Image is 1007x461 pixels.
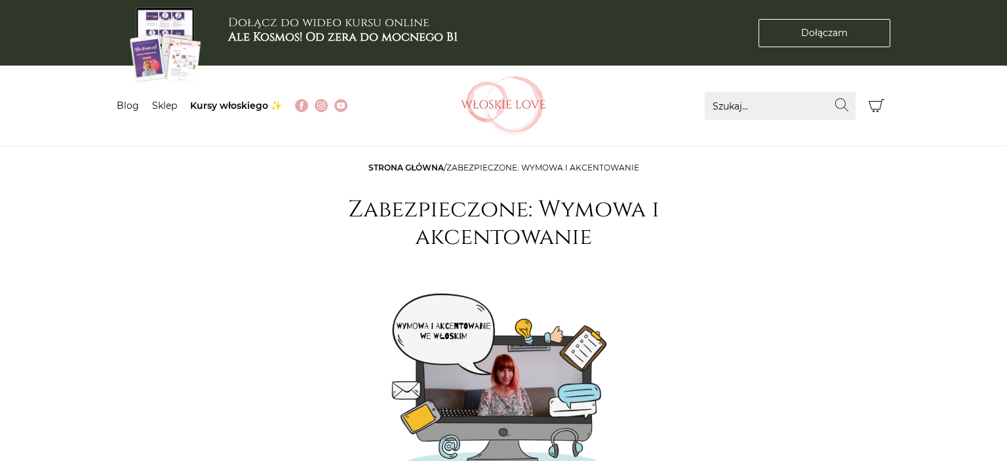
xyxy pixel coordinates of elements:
[862,92,890,120] button: Koszyk
[190,100,282,111] a: Kursy włoskiego ✨
[368,163,639,172] span: /
[759,19,890,47] a: Dołączam
[461,76,546,135] img: Włoskielove
[117,100,139,111] a: Blog
[446,163,639,172] span: Zabezpieczone: Wymowa i akcentowanie
[152,100,177,111] a: Sklep
[313,196,694,251] h1: Zabezpieczone: Wymowa i akcentowanie
[705,92,856,120] input: Szukaj...
[368,163,444,172] a: Strona główna
[228,29,458,45] b: Ale Kosmos! Od zera do mocnego B1
[228,16,458,44] h3: Dołącz do wideo kursu online
[801,26,848,40] span: Dołączam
